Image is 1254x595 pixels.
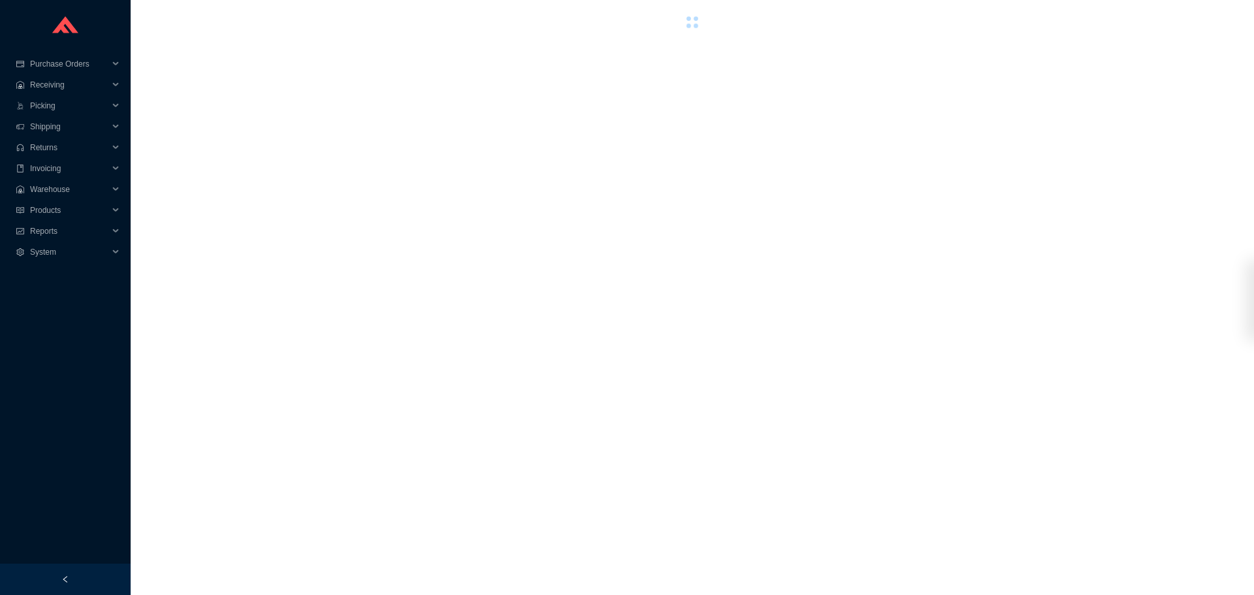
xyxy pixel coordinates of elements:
span: Shipping [30,116,108,137]
span: book [16,165,25,172]
span: left [61,575,69,583]
span: setting [16,248,25,256]
span: Warehouse [30,179,108,200]
span: Picking [30,95,108,116]
span: Receiving [30,74,108,95]
span: Reports [30,221,108,242]
span: Returns [30,137,108,158]
span: customer-service [16,144,25,152]
span: Invoicing [30,158,108,179]
span: System [30,242,108,263]
span: fund [16,227,25,235]
span: credit-card [16,60,25,68]
span: Purchase Orders [30,54,108,74]
span: read [16,206,25,214]
span: Products [30,200,108,221]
